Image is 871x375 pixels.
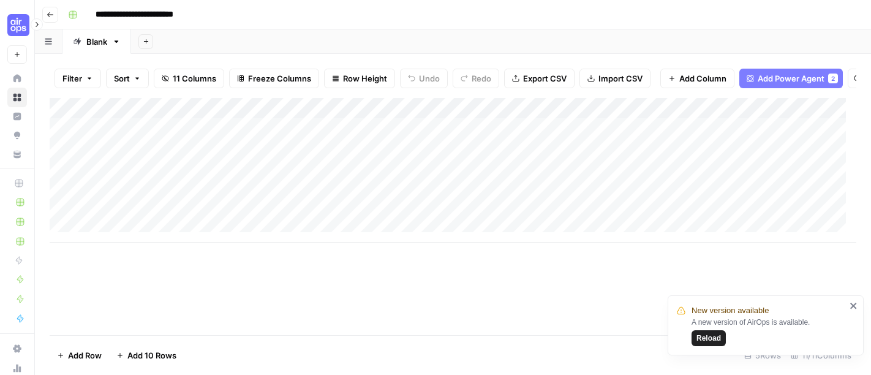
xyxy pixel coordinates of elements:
[739,69,843,88] button: Add Power Agent2
[453,69,499,88] button: Redo
[679,72,726,85] span: Add Column
[7,107,27,126] a: Insights
[50,346,109,365] button: Add Row
[692,317,846,346] div: A new version of AirOps is available.
[7,10,27,40] button: Workspace: September Cohort
[472,72,491,85] span: Redo
[127,349,176,362] span: Add 10 Rows
[55,69,101,88] button: Filter
[696,333,721,344] span: Reload
[114,72,130,85] span: Sort
[831,74,835,83] span: 2
[7,339,27,358] a: Settings
[109,346,184,365] button: Add 10 Rows
[692,305,769,317] span: New version available
[324,69,395,88] button: Row Height
[248,72,311,85] span: Freeze Columns
[62,72,82,85] span: Filter
[229,69,319,88] button: Freeze Columns
[579,69,650,88] button: Import CSV
[400,69,448,88] button: Undo
[739,346,786,365] div: 5 Rows
[692,330,726,346] button: Reload
[86,36,107,48] div: Blank
[828,74,838,83] div: 2
[7,69,27,88] a: Home
[758,72,824,85] span: Add Power Agent
[62,29,131,54] a: Blank
[7,126,27,145] a: Opportunities
[504,69,575,88] button: Export CSV
[660,69,734,88] button: Add Column
[786,346,856,365] div: 11/11 Columns
[7,14,29,36] img: September Cohort Logo
[850,301,858,311] button: close
[343,72,387,85] span: Row Height
[419,72,440,85] span: Undo
[7,145,27,164] a: Your Data
[68,349,102,362] span: Add Row
[173,72,216,85] span: 11 Columns
[7,88,27,107] a: Browse
[523,72,567,85] span: Export CSV
[598,72,643,85] span: Import CSV
[154,69,224,88] button: 11 Columns
[106,69,149,88] button: Sort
